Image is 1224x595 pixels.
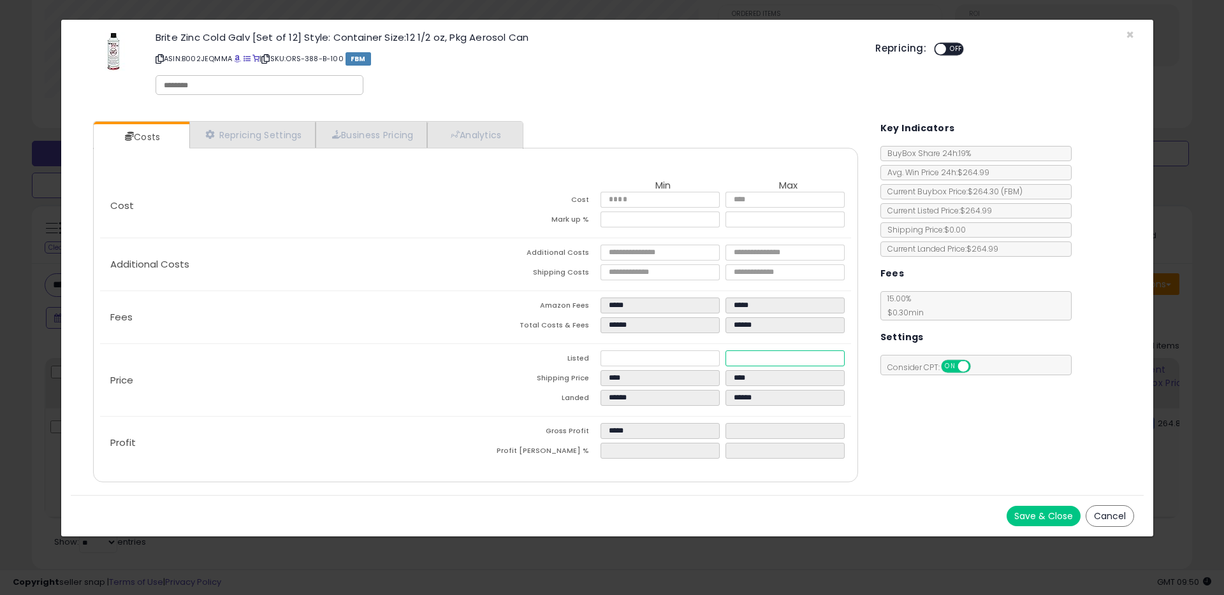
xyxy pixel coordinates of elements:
td: Listed [476,350,601,370]
p: Profit [100,438,476,448]
img: 41ei7SwTpFL._SL60_.jpg [94,32,133,71]
span: ON [942,361,958,372]
p: Fees [100,312,476,322]
td: Profit [PERSON_NAME] % [476,443,601,462]
th: Min [601,180,725,192]
td: Mark up % [476,211,601,231]
span: $264.30 [968,186,1023,197]
span: OFF [946,44,966,55]
span: Current Listed Price: $264.99 [881,205,992,216]
h5: Settings [880,329,924,345]
span: Avg. Win Price 24h: $264.99 [881,167,989,178]
th: Max [725,180,850,192]
a: Repricing Settings [189,122,316,148]
p: Price [100,375,476,385]
a: Analytics [427,122,521,148]
button: Cancel [1086,505,1134,527]
button: Save & Close [1007,506,1081,526]
a: Business Pricing [316,122,427,148]
a: Costs [94,124,188,150]
h3: Brite Zinc Cold Galv [Set of 12] Style: Container Size:12 1/2 oz, Pkg Aerosol Can [156,32,856,42]
span: BuyBox Share 24h: 19% [881,148,971,159]
td: Total Costs & Fees [476,317,601,337]
p: Additional Costs [100,259,476,269]
h5: Fees [880,266,905,282]
span: $0.30 min [881,307,924,318]
td: Landed [476,390,601,410]
td: Additional Costs [476,245,601,264]
span: Current Buybox Price: [881,186,1023,197]
td: Shipping Costs [476,264,601,284]
span: × [1126,25,1134,44]
span: OFF [968,361,989,372]
span: FBM [346,52,371,66]
td: Gross Profit [476,423,601,443]
span: Consider CPT: [881,362,987,373]
span: Shipping Price: $0.00 [881,224,966,235]
a: Your listing only [252,54,259,64]
a: All offer listings [244,54,251,64]
p: ASIN: B002JEQMMA | SKU: ORS-388-B-100 [156,48,856,69]
td: Cost [476,192,601,211]
a: BuyBox page [234,54,241,64]
h5: Key Indicators [880,120,955,136]
span: ( FBM ) [1001,186,1023,197]
span: 15.00 % [881,293,924,318]
h5: Repricing: [875,43,926,54]
p: Cost [100,201,476,211]
td: Amazon Fees [476,297,601,317]
td: Shipping Price [476,370,601,390]
span: Current Landed Price: $264.99 [881,243,998,254]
